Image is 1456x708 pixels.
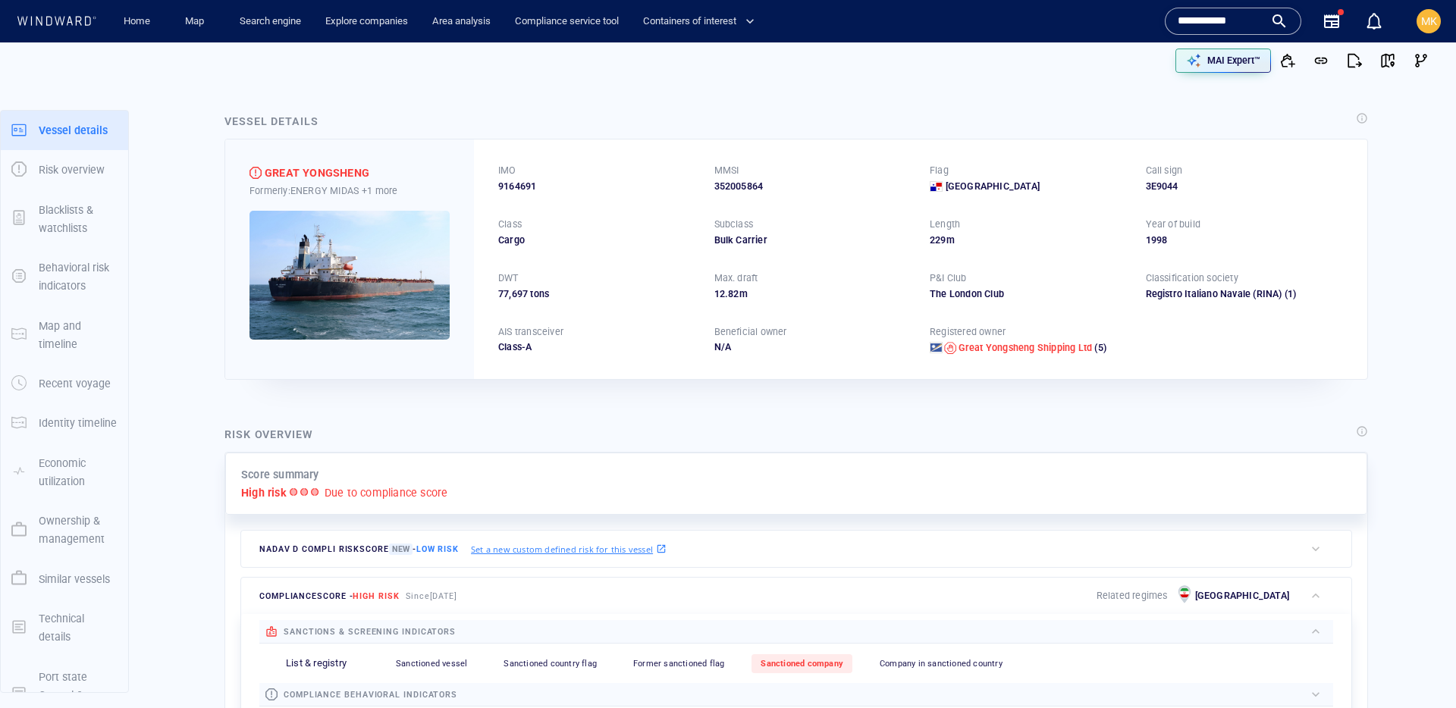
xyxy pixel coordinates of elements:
[1146,271,1238,285] p: Classification society
[498,233,696,247] div: Cargo
[173,8,221,35] button: Map
[1,327,128,341] a: Map and timeline
[498,218,522,231] p: Class
[39,374,111,393] p: Recent voyage
[1146,180,1344,193] div: 3E9044
[39,201,118,238] p: Blacklists & watchlists
[880,659,1003,669] span: Company in sanctioned country
[1175,49,1271,73] button: MAI Expert™
[1092,341,1106,355] span: (5)
[1,162,128,177] a: Risk overview
[353,591,399,601] span: High risk
[406,591,458,601] span: Since [DATE]
[1,687,128,701] a: Port state Control & Casualties
[1282,287,1343,301] span: (1)
[241,465,319,484] p: Score summary
[249,183,450,199] div: Formerly: ENERGY MIDAS
[714,218,754,231] p: Subclass
[930,218,960,231] p: Length
[39,258,118,296] p: Behavioral risk indicators
[1146,287,1344,301] div: Registro Italiano Navale (RINA)
[1304,44,1338,77] button: Get link
[946,180,1040,193] span: [GEOGRAPHIC_DATA]
[725,288,728,299] span: .
[416,544,459,554] span: Low risk
[1392,640,1445,697] iframe: Chat
[1,501,128,559] button: Ownership & management
[498,180,536,193] span: 9164691
[39,317,118,354] p: Map and timeline
[1,403,128,443] button: Identity timeline
[498,287,696,301] div: 77,697 tons
[1146,287,1282,301] div: Registro Italiano Navale (RINA)
[509,8,625,35] button: Compliance service tool
[118,8,156,35] a: Home
[1414,6,1444,36] button: MK
[1421,15,1437,27] span: MK
[39,121,108,139] p: Vessel details
[637,8,767,35] button: Containers of interest
[362,183,397,199] p: +1 more
[1,364,128,403] button: Recent voyage
[471,543,653,556] p: Set a new custom defined risk for this vessel
[1,111,128,150] button: Vessel details
[1,190,128,249] button: Blacklists & watchlists
[325,484,448,502] p: Due to compliance score
[930,164,949,177] p: Flag
[504,659,597,669] span: Sanctioned country flag
[112,8,161,35] button: Home
[1,269,128,284] a: Behavioral risk indicators
[498,341,532,352] span: Class-A
[471,540,667,557] a: Set a new custom defined risk for this vessel
[1,599,128,657] button: Technical details
[389,544,413,555] span: New
[633,659,724,669] span: Former sanctioned flag
[286,656,347,671] p: List & registry
[1,211,128,225] a: Blacklists & watchlists
[234,8,307,35] a: Search engine
[946,234,955,246] span: m
[714,271,758,285] p: Max. draft
[1338,44,1371,77] button: Export report
[714,341,732,352] span: N/A
[959,342,1093,353] span: Great Yongsheng Shipping Ltd
[1,571,128,585] a: Similar vessels
[39,161,105,179] p: Risk overview
[761,659,843,669] span: Sanctioned company
[714,180,912,193] div: 352005864
[319,8,414,35] a: Explore companies
[1,559,128,599] button: Similar vessels
[426,8,497,35] a: Area analysis
[714,325,787,339] p: Beneficial owner
[930,234,946,246] span: 229
[1,415,128,430] a: Identity timeline
[396,659,467,669] span: Sanctioned vessel
[39,512,118,549] p: Ownership & management
[1,464,128,478] a: Economic utilization
[284,690,457,700] span: compliance behavioral indicators
[1,376,128,390] a: Recent voyage
[224,425,313,443] div: Risk overview
[930,325,1006,339] p: Registered owner
[1097,589,1168,603] p: Related regimes
[1404,44,1438,77] button: Visual Link Analysis
[249,211,450,340] img: 5905c7851fa39e5830f90036_0
[284,627,456,637] span: sanctions & screening indicators
[1,248,128,306] button: Behavioral risk indicators
[714,288,725,299] span: 12
[1271,44,1304,77] button: Add to vessel list
[959,341,1106,355] a: Great Yongsheng Shipping Ltd (5)
[249,167,262,179] div: High risk
[1371,44,1404,77] button: View on map
[1146,233,1344,247] div: 1998
[259,544,459,555] span: Nadav D Compli risk score -
[643,13,755,30] span: Containers of interest
[265,164,369,182] div: GREAT YONGSHENG
[1146,218,1201,231] p: Year of build
[1,522,128,537] a: Ownership & management
[1,306,128,365] button: Map and timeline
[39,570,110,588] p: Similar vessels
